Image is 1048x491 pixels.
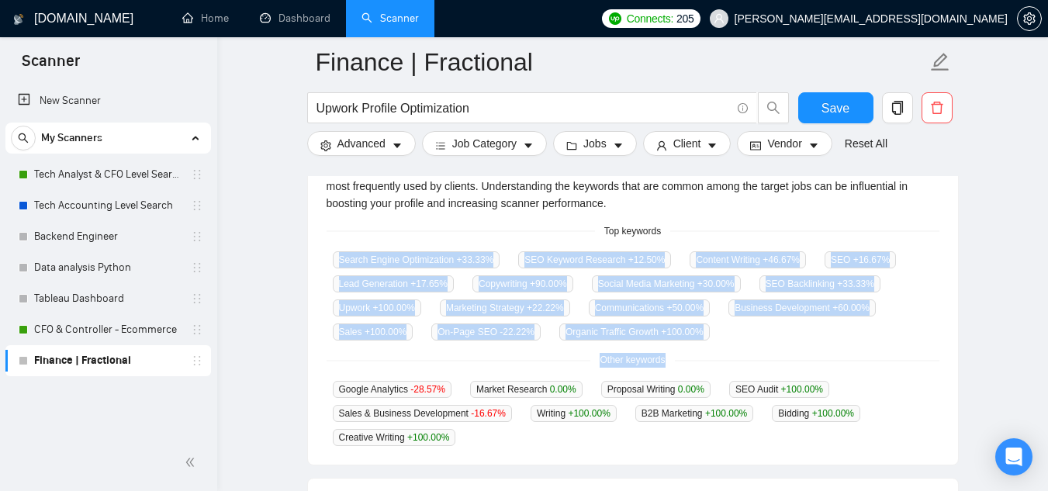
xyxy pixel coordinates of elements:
[9,50,92,82] span: Scanner
[191,323,203,336] span: holder
[568,408,610,419] span: +100.00 %
[333,429,456,446] span: Creative Writing
[431,323,541,341] span: On-Page SEO
[185,455,200,470] span: double-left
[518,251,671,268] span: SEO Keyword Research
[601,381,711,398] span: Proposal Writing
[678,384,704,395] span: 0.00 %
[821,99,849,118] span: Save
[832,303,870,313] span: +60.00 %
[5,85,211,116] li: New Scanner
[808,140,819,151] span: caret-down
[531,405,617,422] span: Writing
[772,405,860,422] span: Bidding
[191,261,203,274] span: holder
[191,168,203,181] span: holder
[12,133,35,143] span: search
[333,405,512,422] span: Sales & Business Development
[661,327,703,337] span: +100.00 %
[609,12,621,25] img: upwork-logo.png
[440,299,570,316] span: Marketing Strategy
[333,275,454,292] span: Lead Generation
[995,438,1032,475] div: Open Intercom Messenger
[781,384,823,395] span: +100.00 %
[759,275,880,292] span: SEO Backlinking
[472,275,573,292] span: Copywriting
[628,254,666,265] span: +12.50 %
[527,303,564,313] span: +22.22 %
[18,85,199,116] a: New Scanner
[583,135,607,152] span: Jobs
[767,135,801,152] span: Vendor
[373,303,415,313] span: +100.00 %
[627,10,673,27] span: Connects:
[34,159,182,190] a: Tech Analyst & CFO Level Search
[13,7,24,32] img: logo
[882,92,913,123] button: copy
[553,131,637,156] button: folderJobscaret-down
[559,323,710,341] span: Organic Traffic Growth
[825,251,896,268] span: SEO
[595,224,670,239] span: Top keywords
[550,384,576,395] span: 0.00 %
[566,140,577,151] span: folder
[845,135,887,152] a: Reset All
[34,190,182,221] a: Tech Accounting Level Search
[34,221,182,252] a: Backend Engineer
[410,278,448,289] span: +17.65 %
[922,101,952,115] span: delete
[635,405,753,422] span: B2B Marketing
[320,140,331,151] span: setting
[1017,6,1042,31] button: setting
[34,252,182,283] a: Data analysis Python
[407,432,449,443] span: +100.00 %
[333,323,413,341] span: Sales
[191,230,203,243] span: holder
[589,299,710,316] span: Communications
[5,123,211,376] li: My Scanners
[613,140,624,151] span: caret-down
[182,12,229,25] a: homeHome
[410,384,445,395] span: -28.57 %
[316,43,927,81] input: Scanner name...
[457,254,494,265] span: +33.33 %
[922,92,953,123] button: delete
[333,251,500,268] span: Search Engine Optimization
[307,131,416,156] button: settingAdvancedcaret-down
[707,140,718,151] span: caret-down
[316,99,731,118] input: Search Freelance Jobs...
[260,12,330,25] a: dashboardDashboard
[452,135,517,152] span: Job Category
[763,254,800,265] span: +46.67 %
[337,135,386,152] span: Advanced
[11,126,36,150] button: search
[191,199,203,212] span: holder
[930,52,950,72] span: edit
[34,345,182,376] a: Finance | Fractional
[500,327,534,337] span: -22.22 %
[676,10,693,27] span: 205
[728,299,876,316] span: Business Development
[191,292,203,305] span: holder
[759,101,788,115] span: search
[392,140,403,151] span: caret-down
[1018,12,1041,25] span: setting
[812,408,854,419] span: +100.00 %
[798,92,873,123] button: Save
[471,408,506,419] span: -16.67 %
[333,299,421,316] span: Upwork
[327,161,939,212] div: GigRadar analyses the keywords used in the jobs found by this scanner to help you understand what...
[656,140,667,151] span: user
[34,314,182,345] a: CFO & Controller - Ecommerce
[714,13,725,24] span: user
[853,254,891,265] span: +16.67 %
[697,278,735,289] span: +30.00 %
[837,278,874,289] span: +33.33 %
[643,131,732,156] button: userClientcaret-down
[333,381,451,398] span: Google Analytics
[750,140,761,151] span: idcard
[1017,12,1042,25] a: setting
[666,303,704,313] span: +50.00 %
[34,283,182,314] a: Tableau Dashboard
[737,131,832,156] button: idcardVendorcaret-down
